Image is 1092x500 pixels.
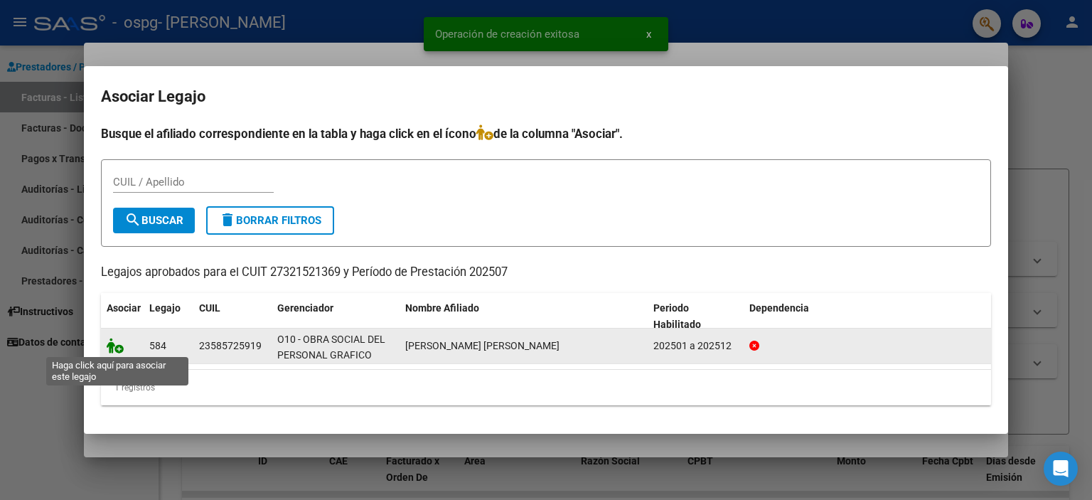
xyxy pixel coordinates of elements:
h2: Asociar Legajo [101,83,991,110]
button: Borrar Filtros [206,206,334,235]
span: O10 - OBRA SOCIAL DEL PERSONAL GRAFICO [277,334,385,361]
datatable-header-cell: Legajo [144,293,193,340]
h4: Busque el afiliado correspondiente en la tabla y haga click en el ícono de la columna "Asociar". [101,124,991,143]
span: 584 [149,340,166,351]
datatable-header-cell: Dependencia [744,293,992,340]
span: Legajo [149,302,181,314]
span: Gerenciador [277,302,333,314]
span: Buscar [124,214,183,227]
datatable-header-cell: Gerenciador [272,293,400,340]
div: 23585725919 [199,338,262,354]
p: Legajos aprobados para el CUIT 27321521369 y Período de Prestación 202507 [101,264,991,282]
span: Dependencia [749,302,809,314]
div: Open Intercom Messenger [1044,452,1078,486]
mat-icon: search [124,211,141,228]
datatable-header-cell: Asociar [101,293,144,340]
span: Asociar [107,302,141,314]
div: 1 registros [101,370,991,405]
span: Borrar Filtros [219,214,321,227]
span: CUIL [199,302,220,314]
span: Nombre Afiliado [405,302,479,314]
button: Buscar [113,208,195,233]
datatable-header-cell: CUIL [193,293,272,340]
datatable-header-cell: Periodo Habilitado [648,293,744,340]
span: Periodo Habilitado [653,302,701,330]
datatable-header-cell: Nombre Afiliado [400,293,648,340]
mat-icon: delete [219,211,236,228]
div: 202501 a 202512 [653,338,738,354]
span: MANSILLA MAIDANA CAMILO ALEJANDRO [405,340,560,351]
